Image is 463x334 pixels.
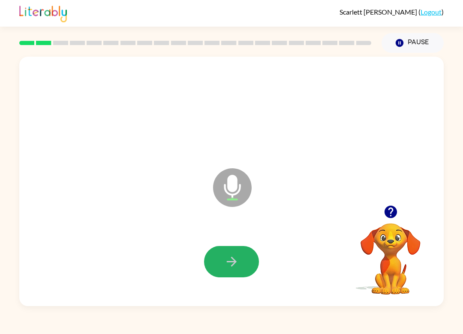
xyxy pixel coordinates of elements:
button: Pause [382,33,444,53]
video: Your browser must support playing .mp4 files to use Literably. Please try using another browser. [348,210,433,296]
a: Logout [421,8,442,16]
div: ( ) [340,8,444,16]
img: Literably [19,3,67,22]
span: Scarlett [PERSON_NAME] [340,8,418,16]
